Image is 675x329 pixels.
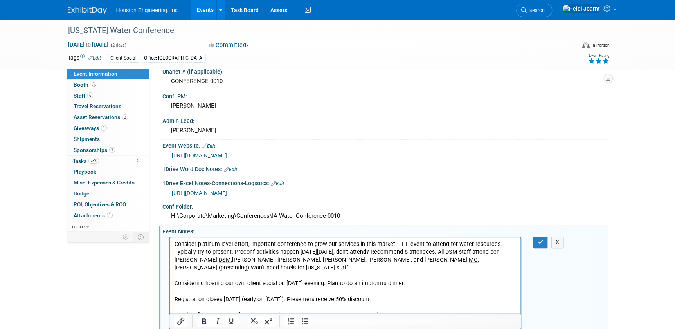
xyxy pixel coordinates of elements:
span: 75% [88,158,99,164]
td: Toggle Event Tabs [133,232,149,242]
span: Shipments [74,136,100,142]
a: Edit [88,55,101,61]
a: Event Information [67,69,149,79]
span: (2 days) [110,43,126,48]
button: Italic [211,316,224,327]
img: ExhibitDay [68,7,107,14]
div: Client Social [108,54,139,62]
span: Booth [74,81,98,88]
div: 1Drive Word Doc Notes: [162,163,608,174]
div: Event Website: [162,140,608,150]
div: Admin Lead: [162,115,608,125]
div: Event Format [529,41,610,52]
span: Playbook [74,168,96,175]
span: Asset Reservations [74,114,128,120]
a: Tasks75% [67,156,149,166]
a: [URL][DOMAIN_NAME] [172,152,227,159]
button: Numbered list [284,316,297,327]
td: Tags [68,54,101,63]
span: Budget [74,190,91,197]
img: Heidi Joarnt [562,4,600,13]
a: Edit [224,167,237,172]
a: Budget [67,188,149,199]
span: [DATE] [DATE] [68,41,109,48]
span: ROI, Objectives & ROO [74,201,126,208]
div: Office: [GEOGRAPHIC_DATA] [142,54,206,62]
a: Search [516,4,552,17]
button: Insert/edit link [174,316,187,327]
div: [PERSON_NAME] [168,100,602,112]
a: ROI, Objectives & ROO [67,199,149,210]
span: Sponsorships [74,147,115,153]
a: Edit [271,181,284,186]
div: Event Rating [588,54,609,58]
div: Event Notes: [162,226,608,235]
div: In-Person [591,42,609,48]
span: Travel Reservations [74,103,121,109]
span: Giveaways [74,125,107,131]
button: Bullet list [298,316,311,327]
div: Conf. PM: [162,90,608,100]
div: CONFERENCE-0010 [168,75,602,87]
span: Search [527,7,545,13]
span: 1 [101,125,107,131]
span: to [85,42,92,48]
a: Attachments1 [67,210,149,221]
div: [PERSON_NAME] [168,125,602,137]
button: Subscript [247,316,261,327]
td: Personalize Event Tab Strip [119,232,133,242]
a: more [67,221,149,232]
a: Shipments [67,134,149,145]
img: Format-Inperson.png [582,42,590,48]
div: 1Drive Excel Notes-Connections-Logistics: [162,177,608,188]
a: Staff6 [67,90,149,101]
button: Committed [206,41,252,49]
a: Giveaways1 [67,123,149,134]
span: Houston Engineering, Inc. [116,7,179,13]
span: Tasks [73,158,99,164]
span: Staff [74,92,93,99]
span: 3 [122,114,128,120]
button: Superscript [261,316,274,327]
button: Bold [197,316,211,327]
span: 6 [87,92,93,98]
a: [URL][DOMAIN_NAME] [172,190,227,196]
button: X [551,237,564,248]
span: Event Information [74,70,117,77]
button: Underline [224,316,238,327]
a: Misc. Expenses & Credits [67,177,149,188]
div: Conf Folder: [162,201,608,211]
a: Booth [67,80,149,90]
a: Sponsorships1 [67,145,149,155]
span: 1 [109,147,115,153]
a: Edit [202,143,215,149]
a: Travel Reservations [67,101,149,112]
span: 1 [107,212,113,218]
div: [US_STATE] Water Conference [65,23,563,38]
span: Booth not reserved yet [90,81,98,87]
div: H:\Corporate\Marketing\Conferences\IA Water Conference-0010 [168,210,602,222]
span: Attachments [74,212,113,219]
a: Playbook [67,166,149,177]
span: Misc. Expenses & Credits [74,179,135,186]
div: Unanet # (if applicable): [162,66,608,76]
a: Asset Reservations3 [67,112,149,123]
span: more [72,223,85,230]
